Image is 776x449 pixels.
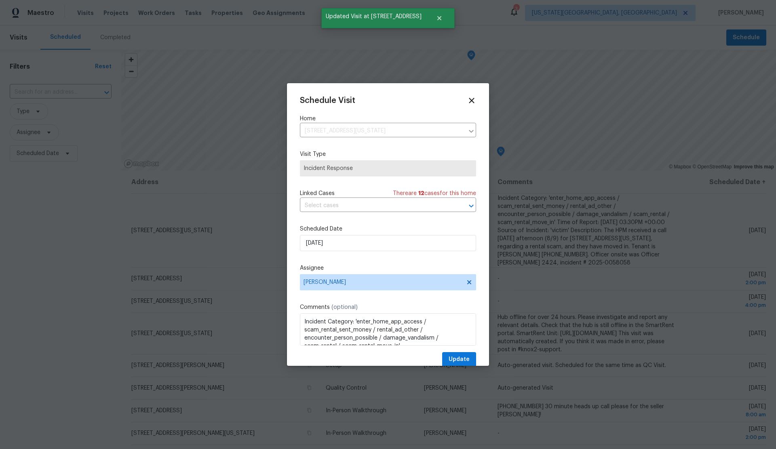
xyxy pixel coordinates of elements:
input: Select cases [300,199,453,212]
span: There are case s for this home [393,189,476,197]
span: Update [449,355,470,365]
input: Enter in an address [300,125,464,137]
span: [PERSON_NAME] [304,279,462,285]
input: M/D/YYYY [300,235,476,251]
span: Incident Response [304,164,472,172]
label: Assignee [300,264,476,272]
button: Update [442,352,476,367]
label: Comments [300,303,476,311]
span: Schedule Visit [300,97,355,105]
textarea: Incident Category: 'enter_home_app_access / scam_rental_sent_money / rental_ad_other / encounter_... [300,313,476,346]
span: 12 [418,191,424,196]
label: Visit Type [300,150,476,158]
span: Linked Cases [300,189,335,197]
label: Home [300,115,476,123]
span: (optional) [331,304,358,310]
label: Scheduled Date [300,225,476,233]
button: Open [466,200,477,212]
span: Close [467,96,476,105]
span: Updated Visit at [STREET_ADDRESS] [321,8,426,25]
button: Close [426,10,453,26]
